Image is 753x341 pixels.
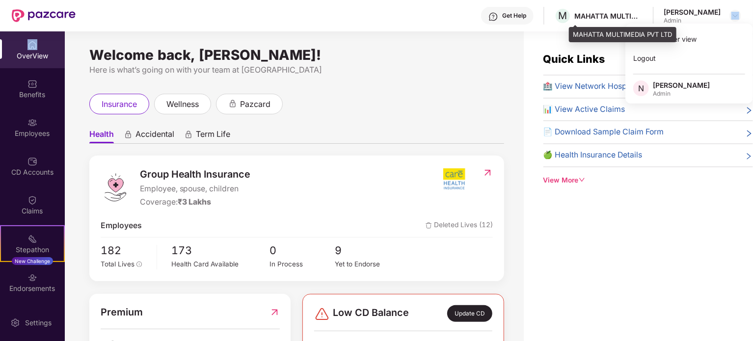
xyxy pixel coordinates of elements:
[745,151,753,161] span: right
[27,234,37,244] img: svg+xml;base64,PHN2ZyB4bWxucz0iaHR0cDovL3d3dy53My5vcmcvMjAwMC9zdmciIHdpZHRoPSIyMSIgaGVpZ2h0PSIyMC...
[574,11,643,21] div: MAHATTA MULTIMEDIA PVT LTD
[228,99,237,108] div: animation
[166,98,199,110] span: wellness
[488,12,498,22] img: svg+xml;base64,PHN2ZyBpZD0iSGVscC0zMngzMiIgeG1sbnM9Imh0dHA6Ly93d3cudzMub3JnLzIwMDAvc3ZnIiB3aWR0aD...
[269,259,335,269] div: In Process
[184,130,193,139] div: animation
[653,90,710,98] div: Admin
[172,259,270,269] div: Health Card Available
[502,12,526,20] div: Get Help
[543,175,753,186] div: View More
[314,306,330,322] img: svg+xml;base64,PHN2ZyBpZD0iRGFuZ2VyLTMyeDMyIiB4bWxucz0iaHR0cDovL3d3dy53My5vcmcvMjAwMC9zdmciIHdpZH...
[27,79,37,89] img: svg+xml;base64,PHN2ZyBpZD0iQmVuZWZpdHMiIHhtbG5zPSJodHRwOi8vd3d3LnczLm9yZy8yMDAwL3N2ZyIgd2lkdGg9Ij...
[426,220,493,232] span: Deleted Lives (12)
[136,262,142,267] span: info-circle
[333,305,409,322] span: Low CD Balance
[664,7,721,17] div: [PERSON_NAME]
[124,130,133,139] div: animation
[543,149,643,161] span: 🍏 Health Insurance Details
[625,49,753,68] div: Logout
[27,157,37,166] img: svg+xml;base64,PHN2ZyBpZD0iQ0RfQWNjb3VudHMiIGRhdGEtbmFtZT0iQ0QgQWNjb3VudHMiIHhtbG5zPSJodHRwOi8vd3...
[569,27,676,43] div: MAHATTA MULTIMEDIA PVT LTD
[335,259,401,269] div: Yet to Endorse
[543,80,642,93] span: 🏥 View Network Hospitals
[447,305,492,322] div: Update CD
[335,242,401,259] span: 9
[196,129,230,143] span: Term Life
[101,242,150,259] span: 182
[269,242,335,259] span: 0
[543,52,605,65] span: Quick Links
[579,177,586,184] span: down
[89,129,114,143] span: Health
[638,82,644,94] span: N
[745,128,753,138] span: right
[140,167,251,182] span: Group Health Insurance
[172,242,270,259] span: 173
[10,318,20,328] img: svg+xml;base64,PHN2ZyBpZD0iU2V0dGluZy0yMHgyMCIgeG1sbnM9Imh0dHA6Ly93d3cudzMub3JnLzIwMDAvc3ZnIiB3aW...
[731,12,739,20] img: svg+xml;base64,PHN2ZyBpZD0iRHJvcGRvd24tMzJ4MzIiIHhtbG5zPSJodHRwOi8vd3d3LnczLm9yZy8yMDAwL3N2ZyIgd2...
[745,105,753,116] span: right
[269,305,280,320] img: RedirectIcon
[135,129,174,143] span: Accidental
[559,10,567,22] span: M
[101,173,130,202] img: logo
[436,167,473,191] img: insurerIcon
[27,40,37,50] img: svg+xml;base64,PHN2ZyBpZD0iSG9tZSIgeG1sbnM9Imh0dHA6Ly93d3cudzMub3JnLzIwMDAvc3ZnIiB3aWR0aD0iMjAiIG...
[27,195,37,205] img: svg+xml;base64,PHN2ZyBpZD0iQ2xhaW0iIHhtbG5zPSJodHRwOi8vd3d3LnczLm9yZy8yMDAwL3N2ZyIgd2lkdGg9IjIwIi...
[12,257,53,265] div: New Challenge
[27,118,37,128] img: svg+xml;base64,PHN2ZyBpZD0iRW1wbG95ZWVzIiB4bWxucz0iaHR0cDovL3d3dy53My5vcmcvMjAwMC9zdmciIHdpZHRoPS...
[240,98,270,110] span: pazcard
[653,80,710,90] div: [PERSON_NAME]
[483,168,493,178] img: RedirectIcon
[140,196,251,209] div: Coverage:
[625,29,753,49] div: Switch to User view
[101,220,142,232] span: Employees
[140,183,251,195] span: Employee, spouse, children
[664,17,721,25] div: Admin
[12,9,76,22] img: New Pazcare Logo
[102,98,137,110] span: insurance
[543,126,664,138] span: 📄 Download Sample Claim Form
[1,245,64,255] div: Stepathon
[426,222,432,229] img: deleteIcon
[178,197,212,207] span: ₹3 Lakhs
[22,318,54,328] div: Settings
[101,260,134,268] span: Total Lives
[543,104,625,116] span: 📊 View Active Claims
[89,64,504,76] div: Here is what’s going on with your team at [GEOGRAPHIC_DATA]
[89,51,504,59] div: Welcome back, [PERSON_NAME]!
[27,273,37,283] img: svg+xml;base64,PHN2ZyBpZD0iRW5kb3JzZW1lbnRzIiB4bWxucz0iaHR0cDovL3d3dy53My5vcmcvMjAwMC9zdmciIHdpZH...
[101,305,143,320] span: Premium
